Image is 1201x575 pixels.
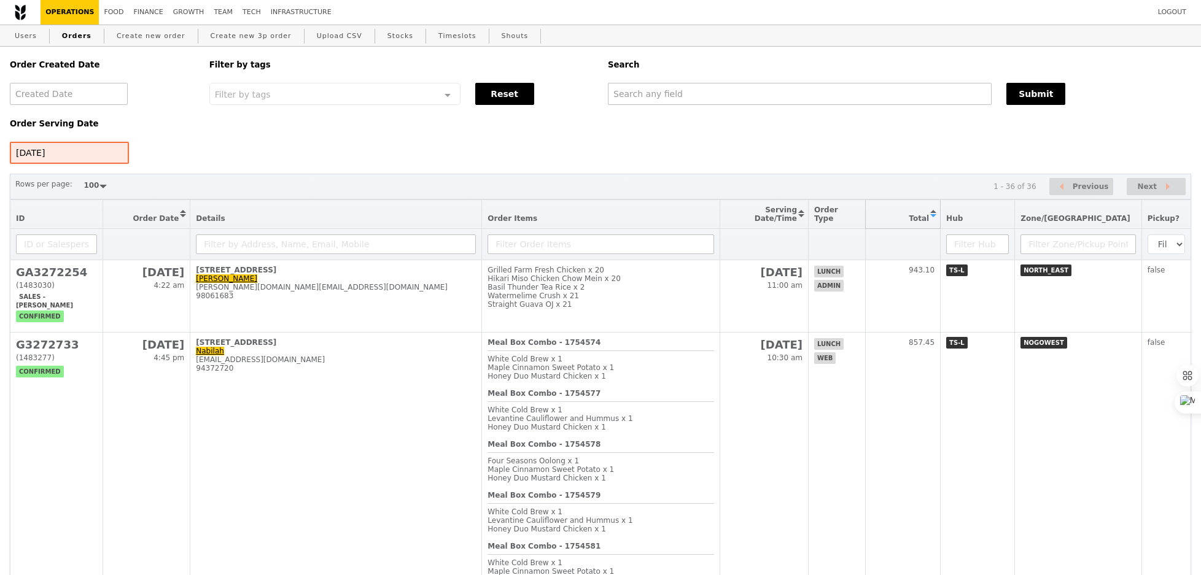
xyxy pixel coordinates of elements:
a: Create new order [112,25,190,47]
span: Previous [1073,179,1109,194]
span: 10:30 am [768,353,803,362]
span: Hub [946,214,963,223]
span: Zone/[GEOGRAPHIC_DATA] [1020,214,1130,223]
span: Maple Cinnamon Sweet Potato x 1 [488,363,614,372]
input: Search any field [608,83,992,105]
span: Maple Cinnamon Sweet Potato x 1 [488,465,614,474]
div: 1 - 36 of 36 [993,182,1036,191]
span: White Cold Brew x 1 [488,406,562,414]
span: confirmed [16,311,64,322]
div: (1483030) [16,281,97,290]
div: Grilled Farm Fresh Chicken x 20 [488,266,713,274]
a: [PERSON_NAME] [196,274,257,283]
div: (1483277) [16,353,97,362]
span: Honey Duo Mustard Chicken x 1 [488,525,606,533]
span: lunch [814,338,844,350]
h5: Order Serving Date [10,119,195,128]
span: confirmed [16,366,64,377]
div: [STREET_ADDRESS] [196,266,476,274]
h2: [DATE] [726,338,803,351]
input: Filter Zone/Pickup Point [1020,234,1136,254]
span: Filter by tags [215,88,271,99]
span: Honey Duo Mustard Chicken x 1 [488,372,606,380]
div: [PERSON_NAME][DOMAIN_NAME][EMAIL_ADDRESS][DOMAIN_NAME] [196,283,476,291]
span: 857.45 [909,338,935,347]
button: Previous [1049,178,1113,196]
span: Next [1137,179,1157,194]
input: Filter Hub [946,234,1009,254]
div: [EMAIL_ADDRESS][DOMAIN_NAME] [196,355,476,364]
span: TS-L [946,264,968,276]
span: 4:22 am [154,281,184,290]
a: Users [10,25,42,47]
b: Meal Box Combo - 1754581 [488,542,600,550]
span: Order Type [814,206,838,223]
h5: Filter by tags [209,60,593,69]
div: Straight Guava OJ x 21 [488,300,713,309]
span: Sales - [PERSON_NAME] [16,291,76,311]
span: White Cold Brew x 1 [488,558,562,567]
input: Filter Order Items [488,234,713,254]
h5: Order Created Date [10,60,195,69]
img: Grain logo [15,4,26,20]
span: White Cold Brew x 1 [488,507,562,516]
span: web [814,352,836,364]
span: 943.10 [909,266,935,274]
span: false [1148,266,1165,274]
b: Meal Box Combo - 1754578 [488,440,600,449]
span: admin [814,280,844,291]
h2: [DATE] [726,266,803,279]
button: Submit [1006,83,1065,105]
span: Levantine Cauliflower and Hummus x 1 [488,516,632,525]
h5: Search [608,60,1191,69]
span: TS-L [946,337,968,349]
div: Watermelime Crush x 21 [488,291,713,300]
span: 11:00 am [768,281,803,290]
span: ID [16,214,25,223]
a: Upload CSV [312,25,367,47]
span: Details [196,214,225,223]
button: Next [1127,178,1186,196]
div: Hikari Miso Chicken Chow Mein x 20 [488,274,713,283]
div: 98061683 [196,291,476,300]
span: Order Items [488,214,537,223]
b: Meal Box Combo - 1754574 [488,338,600,347]
button: Reset [475,83,534,105]
span: 4:45 pm [154,353,184,362]
a: Nabilah [196,347,224,355]
b: Meal Box Combo - 1754577 [488,389,600,398]
input: Created Date [10,83,128,105]
label: Rows per page: [15,178,72,190]
input: Serving Date [10,142,129,164]
input: ID or Salesperson name [16,234,97,254]
h2: [DATE] [109,338,185,351]
div: 94372720 [196,364,476,372]
h2: G3272733 [16,338,97,351]
a: Stocks [383,25,418,47]
span: Honey Duo Mustard Chicken x 1 [488,423,606,431]
span: Levantine Cauliflower and Hummus x 1 [488,414,632,423]
input: Filter by Address, Name, Email, Mobile [196,234,476,254]
h2: [DATE] [109,266,185,279]
span: White Cold Brew x 1 [488,355,562,363]
a: Create new 3p order [206,25,297,47]
a: Timeslots [433,25,481,47]
span: NOGOWEST [1020,337,1067,349]
div: Basil Thunder Tea Rice x 2 [488,283,713,291]
span: Four Seasons Oolong x 1 [488,457,579,465]
div: [STREET_ADDRESS] [196,338,476,347]
a: Shouts [497,25,534,47]
span: Pickup? [1148,214,1180,223]
span: Honey Duo Mustard Chicken x 1 [488,474,606,482]
span: false [1148,338,1165,347]
span: NORTH_EAST [1020,264,1071,276]
span: lunch [814,266,844,277]
b: Meal Box Combo - 1754579 [488,491,600,500]
h2: GA3272254 [16,266,97,279]
a: Orders [57,25,96,47]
